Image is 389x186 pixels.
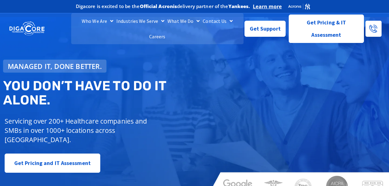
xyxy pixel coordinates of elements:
img: Acronis [288,3,311,10]
a: Managed IT, done better. [3,60,106,73]
span: Managed IT, done better. [8,63,102,70]
a: Contact Us [201,13,234,29]
a: Get Pricing and IT Assessment [5,154,100,173]
b: Official Acronis [140,3,177,9]
span: Get Pricing and IT Assessment [14,157,91,169]
a: Get Pricing & IT Assessment [289,15,364,43]
h2: You don’t have to do IT alone. [3,79,199,107]
a: Learn more [253,3,282,10]
a: Who We Are [80,13,115,29]
span: Get Support [250,23,281,35]
a: What We Do [166,13,201,29]
p: Servicing over 200+ Healthcare companies and SMBs in over 1000+ locations across [GEOGRAPHIC_DATA]. [5,116,163,144]
img: DigaCore Technology Consulting [9,21,45,36]
b: Yankees. [228,3,250,9]
nav: Menu [71,13,244,44]
a: Careers [148,29,167,44]
a: Get Support [244,21,286,37]
a: Industries We Serve [115,13,166,29]
h2: Digacore is excited to be the delivery partner of the [76,4,250,9]
span: Get Pricing & IT Assessment [294,16,359,41]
